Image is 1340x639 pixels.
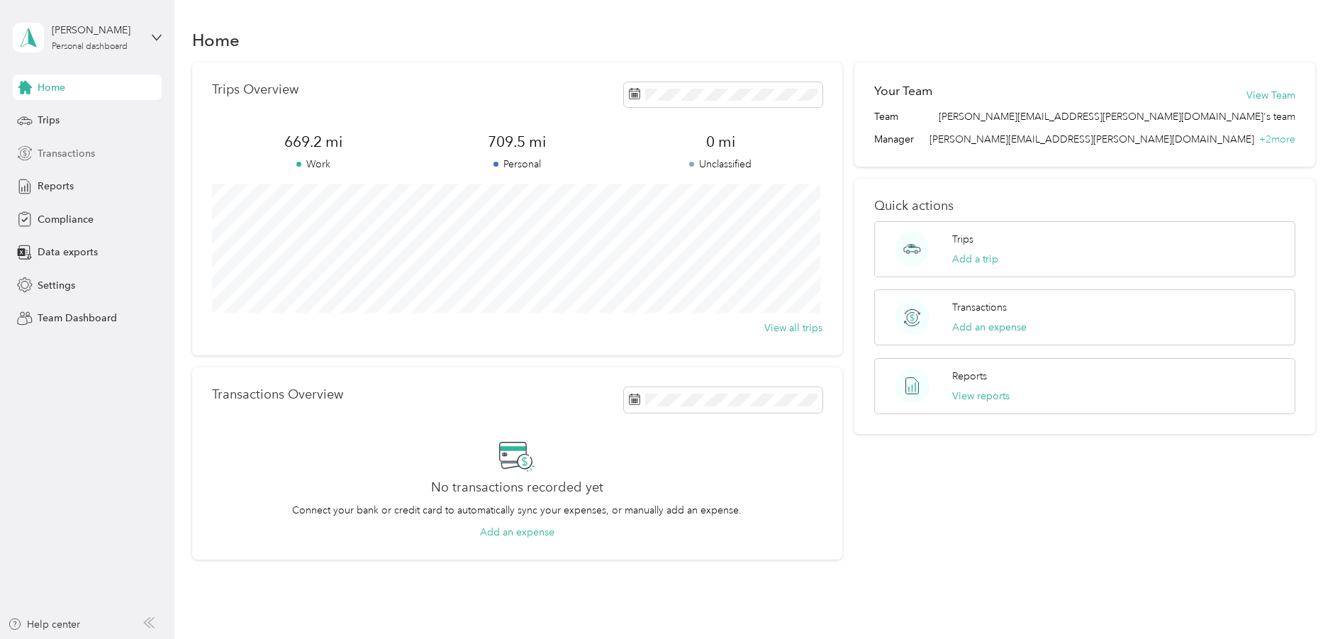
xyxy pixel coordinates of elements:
[952,389,1010,404] button: View reports
[38,80,65,95] span: Home
[874,82,932,100] h2: Your Team
[952,369,987,384] p: Reports
[38,146,95,161] span: Transactions
[619,157,822,172] p: Unclassified
[212,387,343,402] p: Transactions Overview
[1246,88,1295,103] button: View Team
[619,132,822,152] span: 0 mi
[874,132,914,147] span: Manager
[38,179,74,194] span: Reports
[929,133,1254,145] span: [PERSON_NAME][EMAIL_ADDRESS][PERSON_NAME][DOMAIN_NAME]
[8,617,80,632] button: Help center
[38,278,75,293] span: Settings
[431,480,603,495] h2: No transactions recorded yet
[1259,133,1295,145] span: + 2 more
[874,109,898,124] span: Team
[874,199,1295,213] p: Quick actions
[952,252,998,267] button: Add a trip
[1261,560,1340,639] iframe: Everlance-gr Chat Button Frame
[38,245,98,260] span: Data exports
[952,300,1007,315] p: Transactions
[52,23,140,38] div: [PERSON_NAME]
[192,33,240,48] h1: Home
[38,311,117,326] span: Team Dashboard
[415,157,619,172] p: Personal
[952,320,1027,335] button: Add an expense
[480,525,554,540] button: Add an expense
[212,132,415,152] span: 669.2 mi
[292,503,742,518] p: Connect your bank or credit card to automatically sync your expenses, or manually add an expense.
[415,132,619,152] span: 709.5 mi
[212,157,415,172] p: Work
[952,232,973,247] p: Trips
[38,113,60,128] span: Trips
[939,109,1295,124] span: [PERSON_NAME][EMAIL_ADDRESS][PERSON_NAME][DOMAIN_NAME]'s team
[38,212,94,227] span: Compliance
[212,82,298,97] p: Trips Overview
[52,43,128,51] div: Personal dashboard
[764,321,822,335] button: View all trips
